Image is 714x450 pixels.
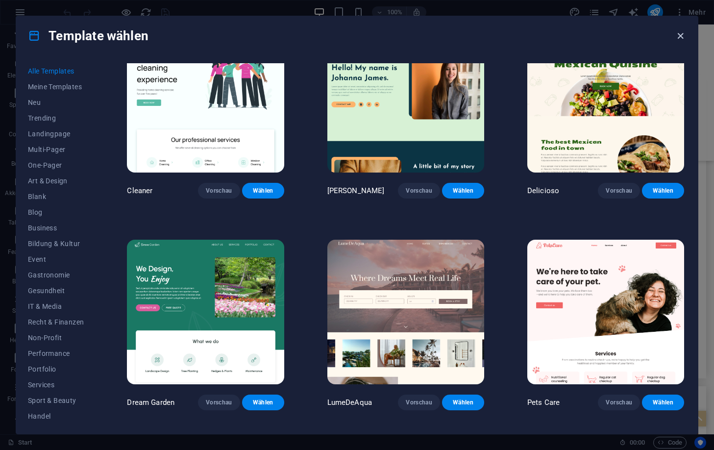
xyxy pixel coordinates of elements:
[28,330,84,346] button: Non-Profit
[28,283,84,299] button: Gesundheit
[28,130,84,138] span: Landingpage
[527,186,559,196] p: Delicioso
[527,28,684,173] img: Delicioso
[650,399,676,406] span: Wählen
[327,240,484,384] img: LumeDeAqua
[606,187,632,195] span: Vorschau
[28,314,84,330] button: Recht & Finanzen
[198,395,240,410] button: Vorschau
[28,361,84,377] button: Portfolio
[250,187,276,195] span: Wählen
[28,365,84,373] span: Portfolio
[650,187,676,195] span: Wählen
[127,240,284,384] img: Dream Garden
[28,79,84,95] button: Meine Templates
[327,186,385,196] p: [PERSON_NAME]
[28,189,84,204] button: Blank
[527,240,684,384] img: Pets Care
[28,114,84,122] span: Trending
[28,318,84,326] span: Recht & Finanzen
[28,204,84,220] button: Blog
[28,377,84,393] button: Services
[442,395,484,410] button: Wählen
[28,110,84,126] button: Trending
[28,236,84,251] button: Bildung & Kultur
[28,193,84,200] span: Blank
[28,157,84,173] button: One-Pager
[406,187,432,195] span: Vorschau
[28,299,84,314] button: IT & Media
[28,287,84,295] span: Gesundheit
[442,183,484,199] button: Wählen
[250,399,276,406] span: Wählen
[450,187,476,195] span: Wählen
[28,224,84,232] span: Business
[28,146,84,153] span: Multi-Pager
[642,183,684,199] button: Wählen
[198,183,240,199] button: Vorschau
[242,395,284,410] button: Wählen
[28,161,84,169] span: One-Pager
[327,28,484,173] img: Johanna James
[28,271,84,279] span: Gastronomie
[28,251,84,267] button: Event
[28,83,84,91] span: Meine Templates
[28,397,84,404] span: Sport & Beauty
[28,220,84,236] button: Business
[406,399,432,406] span: Vorschau
[28,28,148,44] h4: Template wählen
[398,183,440,199] button: Vorschau
[28,142,84,157] button: Multi-Pager
[242,183,284,199] button: Wählen
[327,398,372,407] p: LumeDeAqua
[28,408,84,424] button: Handel
[450,399,476,406] span: Wählen
[527,398,560,407] p: Pets Care
[28,346,84,361] button: Performance
[28,67,84,75] span: Alle Templates
[28,126,84,142] button: Landingpage
[28,240,84,248] span: Bildung & Kultur
[398,395,440,410] button: Vorschau
[28,177,84,185] span: Art & Design
[28,63,84,79] button: Alle Templates
[127,186,152,196] p: Cleaner
[28,255,84,263] span: Event
[28,95,84,110] button: Neu
[28,412,84,420] span: Handel
[28,173,84,189] button: Art & Design
[642,395,684,410] button: Wählen
[28,99,84,106] span: Neu
[28,334,84,342] span: Non-Profit
[206,399,232,406] span: Vorschau
[206,187,232,195] span: Vorschau
[606,399,632,406] span: Vorschau
[28,350,84,357] span: Performance
[127,398,174,407] p: Dream Garden
[28,302,84,310] span: IT & Media
[28,267,84,283] button: Gastronomie
[28,381,84,389] span: Services
[598,183,640,199] button: Vorschau
[28,393,84,408] button: Sport & Beauty
[598,395,640,410] button: Vorschau
[127,28,284,173] img: Cleaner
[28,208,84,216] span: Blog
